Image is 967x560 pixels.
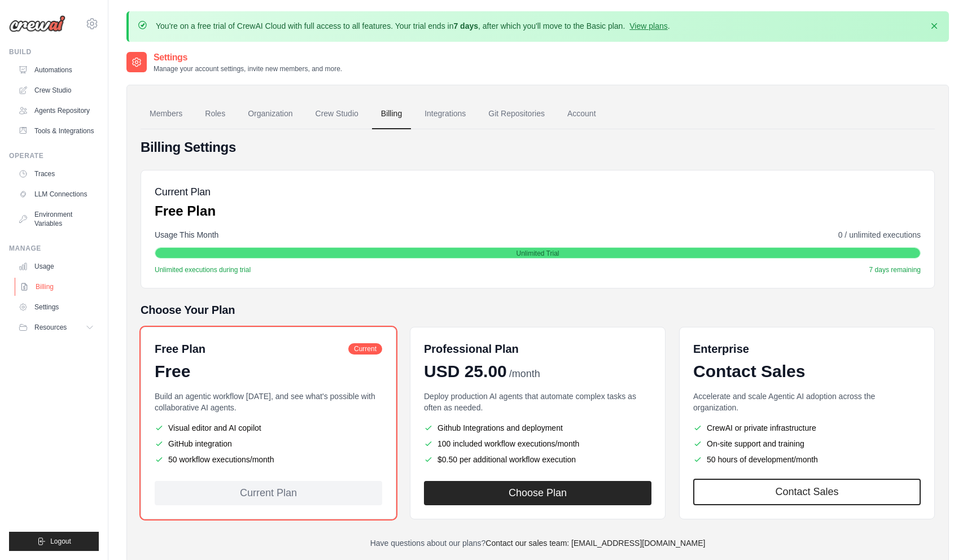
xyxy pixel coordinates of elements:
[558,99,605,129] a: Account
[14,81,99,99] a: Crew Studio
[14,298,99,316] a: Settings
[155,265,251,274] span: Unlimited executions during trial
[348,343,382,355] span: Current
[693,361,921,382] div: Contact Sales
[693,454,921,465] li: 50 hours of development/month
[14,185,99,203] a: LLM Connections
[424,391,651,413] p: Deploy production AI agents that automate complex tasks as often as needed.
[14,257,99,275] a: Usage
[14,122,99,140] a: Tools & Integrations
[693,341,921,357] h6: Enterprise
[155,391,382,413] p: Build an agentic workflow [DATE], and see what's possible with collaborative AI agents.
[424,481,651,505] button: Choose Plan
[155,481,382,505] div: Current Plan
[14,205,99,233] a: Environment Variables
[14,165,99,183] a: Traces
[629,21,667,30] a: View plans
[15,278,100,296] a: Billing
[154,51,342,64] h2: Settings
[239,99,301,129] a: Organization
[453,21,478,30] strong: 7 days
[838,229,921,240] span: 0 / unlimited executions
[155,229,218,240] span: Usage This Month
[869,265,921,274] span: 7 days remaining
[9,532,99,551] button: Logout
[693,438,921,449] li: On-site support and training
[154,64,342,73] p: Manage your account settings, invite new members, and more.
[424,454,651,465] li: $0.50 per additional workflow execution
[141,99,191,129] a: Members
[155,361,382,382] div: Free
[155,438,382,449] li: GitHub integration
[9,151,99,160] div: Operate
[141,138,935,156] h4: Billing Settings
[14,61,99,79] a: Automations
[156,20,670,32] p: You're on a free trial of CrewAI Cloud with full access to all features. Your trial ends in , aft...
[155,422,382,434] li: Visual editor and AI copilot
[9,244,99,253] div: Manage
[479,99,554,129] a: Git Repositories
[424,438,651,449] li: 100 included workflow executions/month
[9,47,99,56] div: Build
[141,302,935,318] h5: Choose Your Plan
[509,366,540,382] span: /month
[307,99,367,129] a: Crew Studio
[693,479,921,505] a: Contact Sales
[196,99,234,129] a: Roles
[155,202,216,220] p: Free Plan
[424,422,651,434] li: Github Integrations and deployment
[155,184,216,200] h5: Current Plan
[141,537,935,549] p: Have questions about our plans?
[34,323,67,332] span: Resources
[424,361,507,382] span: USD 25.00
[485,539,705,548] a: Contact our sales team: [EMAIL_ADDRESS][DOMAIN_NAME]
[693,391,921,413] p: Accelerate and scale Agentic AI adoption across the organization.
[424,341,519,357] h6: Professional Plan
[516,249,559,258] span: Unlimited Trial
[14,102,99,120] a: Agents Repository
[693,422,921,434] li: CrewAI or private infrastructure
[9,15,65,32] img: Logo
[155,454,382,465] li: 50 workflow executions/month
[155,341,205,357] h6: Free Plan
[14,318,99,336] button: Resources
[415,99,475,129] a: Integrations
[372,99,411,129] a: Billing
[50,537,71,546] span: Logout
